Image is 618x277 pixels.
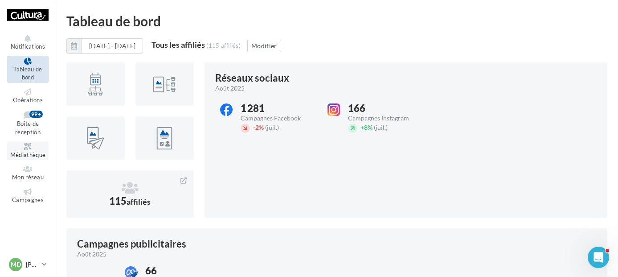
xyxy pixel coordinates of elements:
[348,115,422,121] div: Campagnes Instagram
[13,96,43,103] span: Opérations
[360,124,372,131] span: 8%
[7,141,49,161] a: Médiathèque
[77,250,106,259] span: août 2025
[15,120,41,136] span: Boîte de réception
[11,260,21,269] span: MD
[11,43,45,50] span: Notifications
[127,197,151,207] span: affiliés
[151,41,205,49] div: Tous les affiliés
[66,38,143,54] button: [DATE] - [DATE]
[29,111,43,118] div: 99+
[374,124,388,131] span: (juil.)
[247,40,281,52] button: Modifier
[215,84,245,93] span: août 2025
[253,124,255,131] span: -
[12,174,44,181] span: Mon réseau
[66,14,607,28] div: Tableau de bord
[77,239,186,249] div: Campagnes publicitaires
[7,33,49,52] button: Notifications
[7,256,49,273] a: MD [PERSON_NAME]
[265,124,279,131] span: (juil.)
[7,164,49,183] a: Mon réseau
[215,73,289,83] div: Réseaux sociaux
[145,266,220,276] div: 66
[82,38,143,54] button: [DATE] - [DATE]
[241,103,315,113] div: 1 281
[360,124,364,131] span: +
[206,42,241,49] div: (115 affiliés)
[26,260,38,269] p: [PERSON_NAME]
[7,56,49,83] a: Tableau de bord
[12,196,44,203] span: Campagnes
[109,195,151,207] span: 115
[348,103,422,113] div: 166
[588,247,609,268] iframe: Intercom live chat
[7,186,49,206] a: Campagnes
[10,151,46,158] span: Médiathèque
[7,87,49,106] a: Opérations
[7,109,49,137] a: Boîte de réception 99+
[253,124,264,131] span: 2%
[241,115,315,121] div: Campagnes Facebook
[13,66,42,81] span: Tableau de bord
